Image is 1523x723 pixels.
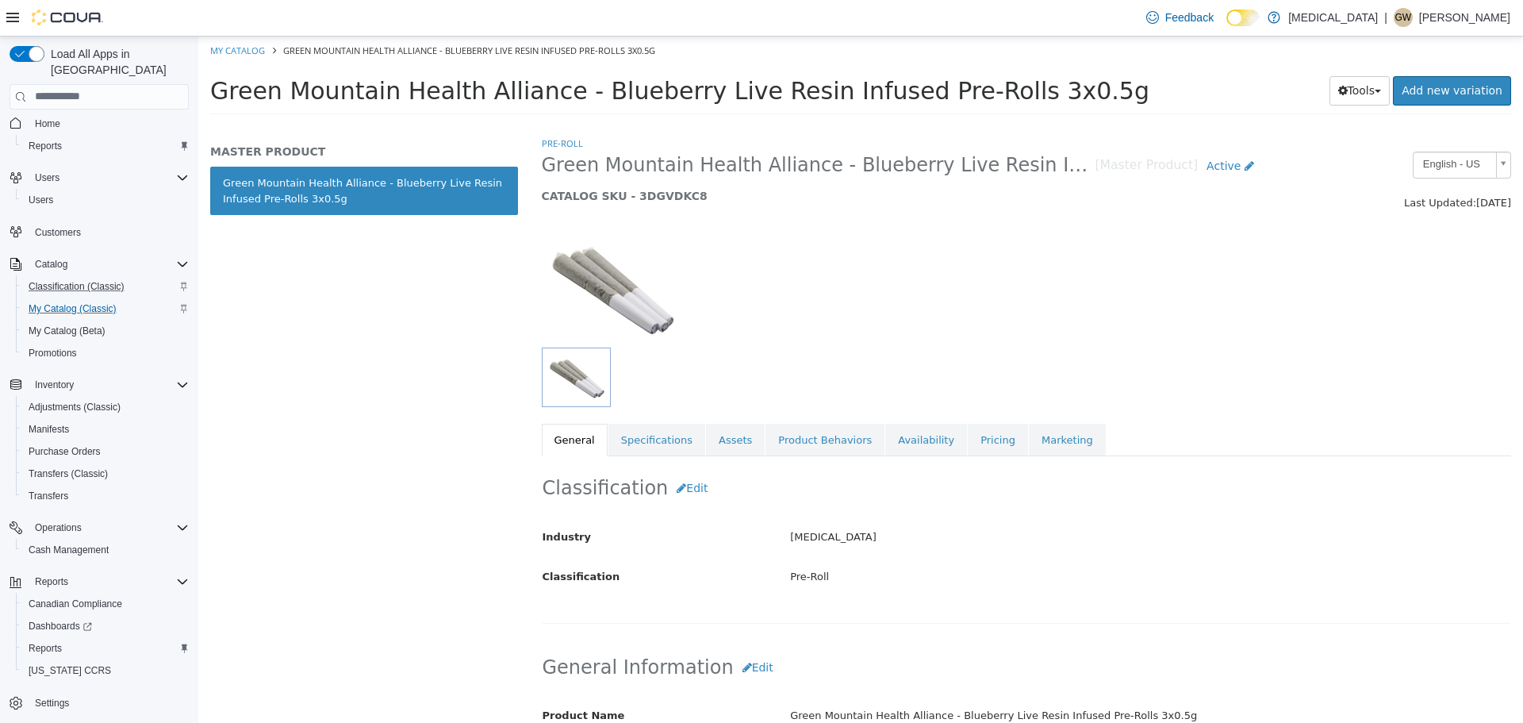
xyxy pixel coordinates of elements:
[22,420,189,439] span: Manifests
[29,544,109,556] span: Cash Management
[22,321,189,340] span: My Catalog (Beta)
[16,485,195,507] button: Transfers
[22,617,98,636] a: Dashboards
[3,112,195,135] button: Home
[16,637,195,660] button: Reports
[29,445,101,458] span: Purchase Orders
[1226,10,1260,26] input: Dark Mode
[16,463,195,485] button: Transfers (Classic)
[3,221,195,244] button: Customers
[22,594,189,613] span: Canadian Compliance
[410,387,507,421] a: Specifications
[29,113,189,133] span: Home
[22,190,189,210] span: Users
[580,527,1324,555] div: Pre-Roll
[1394,8,1413,27] div: Georgie Williams
[3,571,195,593] button: Reports
[22,540,115,560] a: Cash Management
[3,167,195,189] button: Users
[29,693,189,713] span: Settings
[344,534,422,546] span: Classification
[35,226,81,239] span: Customers
[29,140,62,152] span: Reports
[343,117,897,141] span: Green Mountain Health Alliance - Blueberry Live Resin Infused Pre-Rolls 3x0.5g
[22,277,189,296] span: Classification (Classic)
[1165,10,1214,25] span: Feedback
[470,437,518,467] button: Edit
[343,387,409,421] a: General
[29,168,189,187] span: Users
[32,10,103,25] img: Cova
[29,223,87,242] a: Customers
[29,423,69,436] span: Manifests
[29,325,105,337] span: My Catalog (Beta)
[29,490,68,502] span: Transfers
[29,572,75,591] button: Reports
[29,375,80,394] button: Inventory
[29,572,189,591] span: Reports
[29,620,92,633] span: Dashboards
[22,398,127,417] a: Adjustments (Classic)
[16,135,195,157] button: Reports
[29,168,66,187] button: Users
[35,697,69,710] span: Settings
[1419,8,1510,27] p: [PERSON_NAME]
[1214,115,1313,142] a: English - US
[29,255,189,274] span: Catalog
[1195,40,1313,69] a: Add new variation
[29,642,62,655] span: Reports
[1384,8,1387,27] p: |
[22,639,68,658] a: Reports
[344,494,393,506] span: Industry
[22,442,189,461] span: Purchase Orders
[22,639,189,658] span: Reports
[3,374,195,396] button: Inventory
[687,387,769,421] a: Availability
[29,280,125,293] span: Classification (Classic)
[12,108,320,122] h5: MASTER PRODUCT
[29,598,122,610] span: Canadian Compliance
[1140,2,1220,33] a: Feedback
[29,222,189,242] span: Customers
[35,171,59,184] span: Users
[35,379,74,391] span: Inventory
[343,152,1065,167] h5: CATALOG SKU - 3DGVDKC8
[29,664,111,677] span: [US_STATE] CCRS
[16,660,195,682] button: [US_STATE] CCRS
[22,594,129,613] a: Canadian Compliance
[3,253,195,275] button: Catalog
[12,40,951,68] span: Green Mountain Health Alliance - Blueberry Live Resin Infused Pre-Rolls 3x0.5g
[580,487,1324,515] div: [MEDICAL_DATA]
[16,615,195,637] a: Dashboards
[16,593,195,615] button: Canadian Compliance
[29,518,189,537] span: Operations
[22,299,189,318] span: My Catalog (Classic)
[22,137,189,156] span: Reports
[29,194,53,206] span: Users
[12,130,320,179] a: Green Mountain Health Alliance - Blueberry Live Resin Infused Pre-Rolls 3x0.5g
[1226,26,1227,27] span: Dark Mode
[1278,160,1313,172] span: [DATE]
[897,123,1000,136] small: [Master Product]
[343,101,385,113] a: Pre-Roll
[22,486,189,506] span: Transfers
[29,302,117,315] span: My Catalog (Classic)
[22,540,189,560] span: Cash Management
[29,375,189,394] span: Inventory
[1206,160,1278,172] span: Last Updated:
[29,694,75,713] a: Settings
[508,387,566,421] a: Assets
[35,521,82,534] span: Operations
[344,673,427,685] span: Product Name
[22,486,75,506] a: Transfers
[22,464,189,483] span: Transfers (Classic)
[1288,8,1378,27] p: [MEDICAL_DATA]
[344,617,1313,646] h2: General Information
[16,320,195,342] button: My Catalog (Beta)
[22,617,189,636] span: Dashboards
[580,666,1324,694] div: Green Mountain Health Alliance - Blueberry Live Resin Infused Pre-Rolls 3x0.5g
[29,114,67,133] a: Home
[22,464,114,483] a: Transfers (Classic)
[85,8,457,20] span: Green Mountain Health Alliance - Blueberry Live Resin Infused Pre-Rolls 3x0.5g
[22,398,189,417] span: Adjustments (Classic)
